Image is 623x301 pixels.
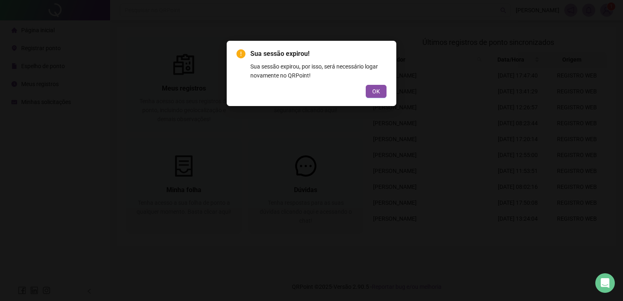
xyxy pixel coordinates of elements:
[366,85,387,98] button: OK
[372,87,380,96] span: OK
[595,273,615,293] div: Open Intercom Messenger
[250,50,309,58] span: Sua sessão expirou!
[236,49,245,58] span: exclamation-circle
[250,62,387,80] div: Sua sessão expirou, por isso, será necessário logar novamente no QRPoint!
